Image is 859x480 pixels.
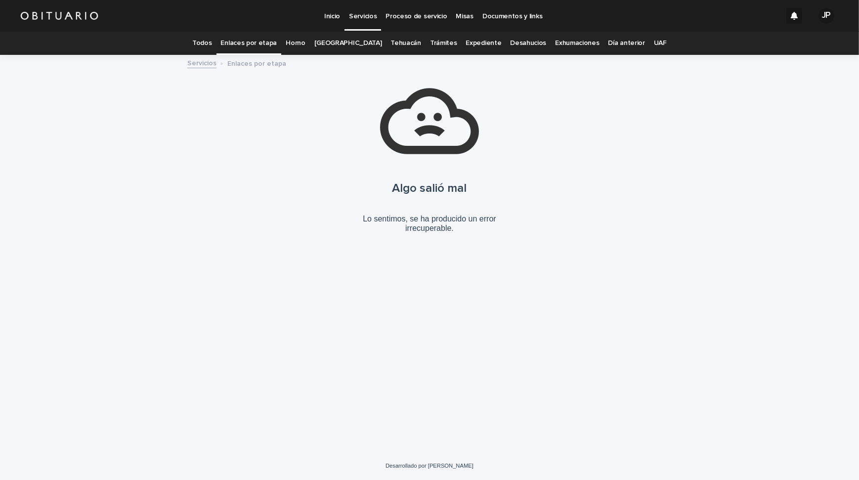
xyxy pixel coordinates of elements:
p: Lo sentimos, se ha producido un error irrecuperable. [355,210,504,237]
a: [GEOGRAPHIC_DATA] [314,32,382,55]
img: sad-cloud [380,72,479,171]
a: Desahucios [510,32,546,55]
img: HUM7g2VNRLqGMmR9WVqf [20,6,99,26]
div: Algo salió mal [392,175,467,202]
a: Horno [286,32,305,55]
a: Tehuacán [390,32,421,55]
a: Trámites [430,32,457,55]
a: UAF [654,32,667,55]
a: Día anterior [608,32,645,55]
p: Enlaces por etapa [227,57,286,68]
a: Servicios [187,57,216,68]
div: JP [818,8,834,24]
a: Desarrollado por [PERSON_NAME] [386,463,473,469]
a: Todos [192,32,212,55]
a: Enlaces por etapa [221,32,277,55]
a: Expediente [466,32,501,55]
a: Exhumaciones [555,32,599,55]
